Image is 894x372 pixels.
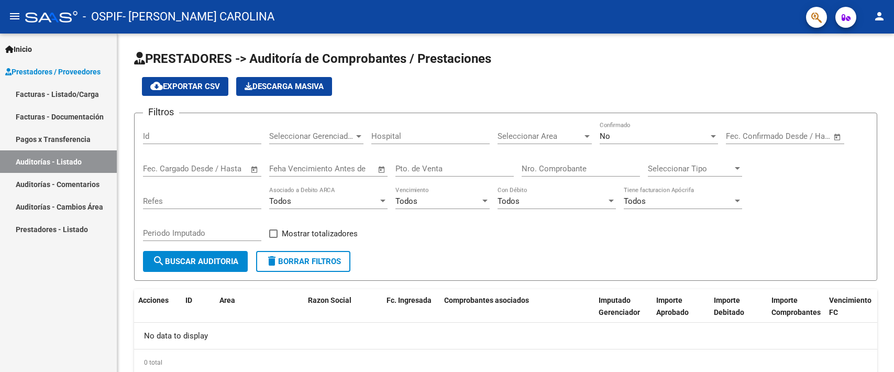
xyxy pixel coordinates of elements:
span: PRESTADORES -> Auditoría de Comprobantes / Prestaciones [134,51,491,66]
span: Seleccionar Area [498,132,582,141]
span: Todos [624,196,646,206]
span: Imputado Gerenciador [599,296,640,316]
span: Todos [395,196,417,206]
h3: Filtros [143,105,179,119]
span: - OSPIF [83,5,123,28]
button: Exportar CSV [142,77,228,96]
span: Razon Social [308,296,351,304]
input: Fecha fin [195,164,246,173]
datatable-header-cell: Importe Aprobado [652,289,710,335]
span: Acciones [138,296,169,304]
span: Borrar Filtros [266,257,341,266]
datatable-header-cell: ID [181,289,215,335]
span: - [PERSON_NAME] CAROLINA [123,5,274,28]
span: Seleccionar Gerenciador [269,132,354,141]
datatable-header-cell: Area [215,289,289,335]
input: Fecha inicio [726,132,768,141]
span: Todos [498,196,520,206]
input: Fecha fin [778,132,829,141]
span: Buscar Auditoria [152,257,238,266]
mat-icon: search [152,255,165,267]
datatable-header-cell: Imputado Gerenciador [594,289,652,335]
div: No data to display [134,323,877,349]
span: Exportar CSV [150,82,220,91]
datatable-header-cell: Comprobantes asociados [440,289,594,335]
span: Prestadores / Proveedores [5,66,101,78]
span: Seleccionar Tipo [648,164,733,173]
span: Comprobantes asociados [444,296,529,304]
mat-icon: delete [266,255,278,267]
button: Open calendar [832,131,844,143]
button: Open calendar [376,163,388,176]
mat-icon: cloud_download [150,80,163,92]
span: Inicio [5,43,32,55]
button: Buscar Auditoria [143,251,248,272]
span: Todos [269,196,291,206]
datatable-header-cell: Fc. Ingresada [382,289,440,335]
mat-icon: menu [8,10,21,23]
span: Area [219,296,235,304]
app-download-masive: Descarga masiva de comprobantes (adjuntos) [236,77,332,96]
span: Vencimiento FC [829,296,871,316]
mat-icon: person [873,10,886,23]
button: Borrar Filtros [256,251,350,272]
datatable-header-cell: Importe Debitado [710,289,767,335]
button: Open calendar [249,163,261,176]
span: No [600,132,610,141]
span: Importe Aprobado [656,296,689,316]
input: Fecha inicio [143,164,185,173]
button: Descarga Masiva [236,77,332,96]
datatable-header-cell: Importe Comprobantes [767,289,825,335]
span: Importe Comprobantes [771,296,821,316]
datatable-header-cell: Vencimiento FC [825,289,882,335]
iframe: Intercom live chat [858,336,884,362]
span: Mostrar totalizadores [282,227,358,240]
span: Importe Debitado [714,296,744,316]
span: ID [185,296,192,304]
datatable-header-cell: Razon Social [304,289,382,335]
datatable-header-cell: Acciones [134,289,181,335]
span: Descarga Masiva [245,82,324,91]
span: Fc. Ingresada [387,296,432,304]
